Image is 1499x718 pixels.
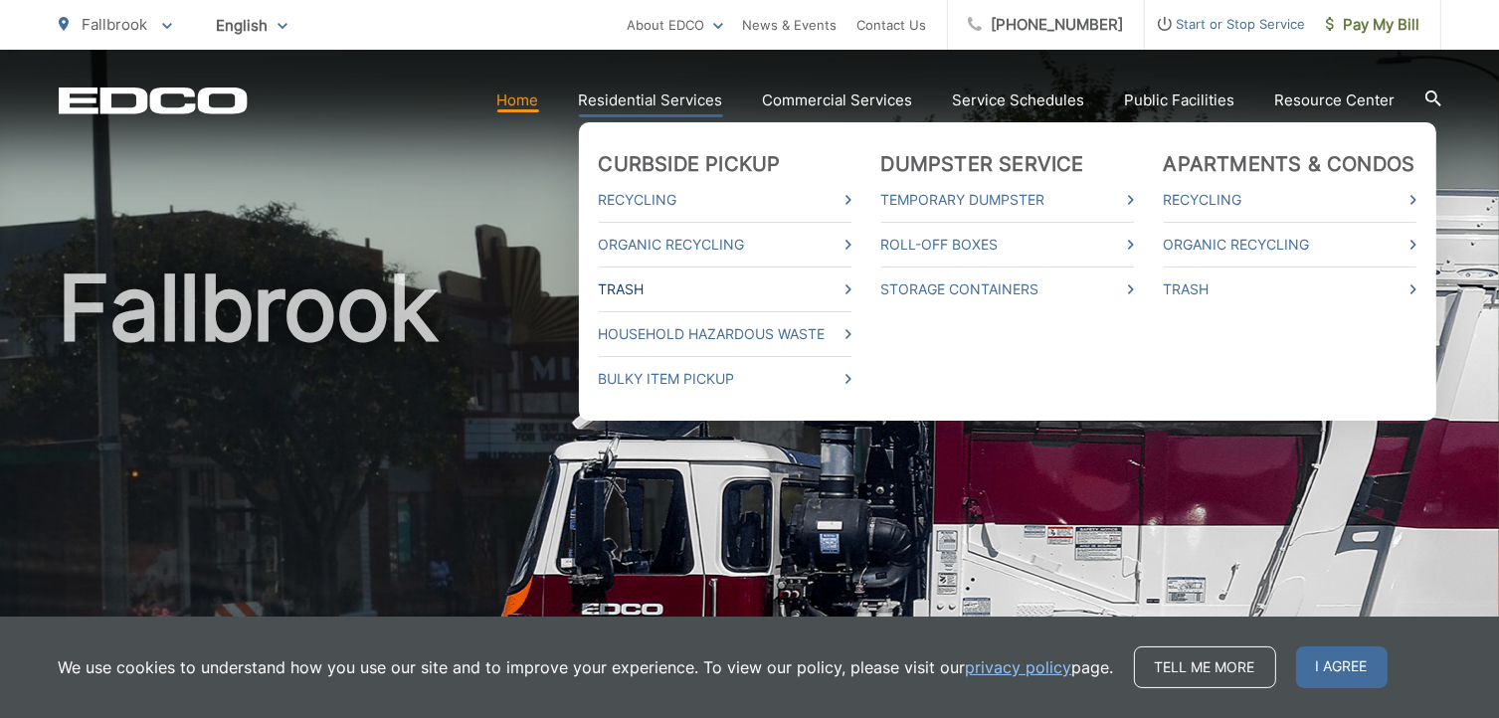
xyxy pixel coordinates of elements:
[763,89,913,112] a: Commercial Services
[857,13,927,37] a: Contact Us
[628,13,723,37] a: About EDCO
[497,89,539,112] a: Home
[59,87,248,114] a: EDCD logo. Return to the homepage.
[966,655,1072,679] a: privacy policy
[1275,89,1396,112] a: Resource Center
[881,233,1134,257] a: Roll-Off Boxes
[599,152,781,176] a: Curbside Pickup
[1326,13,1420,37] span: Pay My Bill
[83,15,148,34] span: Fallbrook
[953,89,1085,112] a: Service Schedules
[599,322,851,346] a: Household Hazardous Waste
[579,89,723,112] a: Residential Services
[599,277,851,301] a: Trash
[881,277,1134,301] a: Storage Containers
[202,8,302,43] span: English
[599,188,851,212] a: Recycling
[881,152,1084,176] a: Dumpster Service
[59,655,1114,679] p: We use cookies to understand how you use our site and to improve your experience. To view our pol...
[599,233,851,257] a: Organic Recycling
[599,367,851,391] a: Bulky Item Pickup
[881,188,1134,212] a: Temporary Dumpster
[1125,89,1235,112] a: Public Facilities
[743,13,838,37] a: News & Events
